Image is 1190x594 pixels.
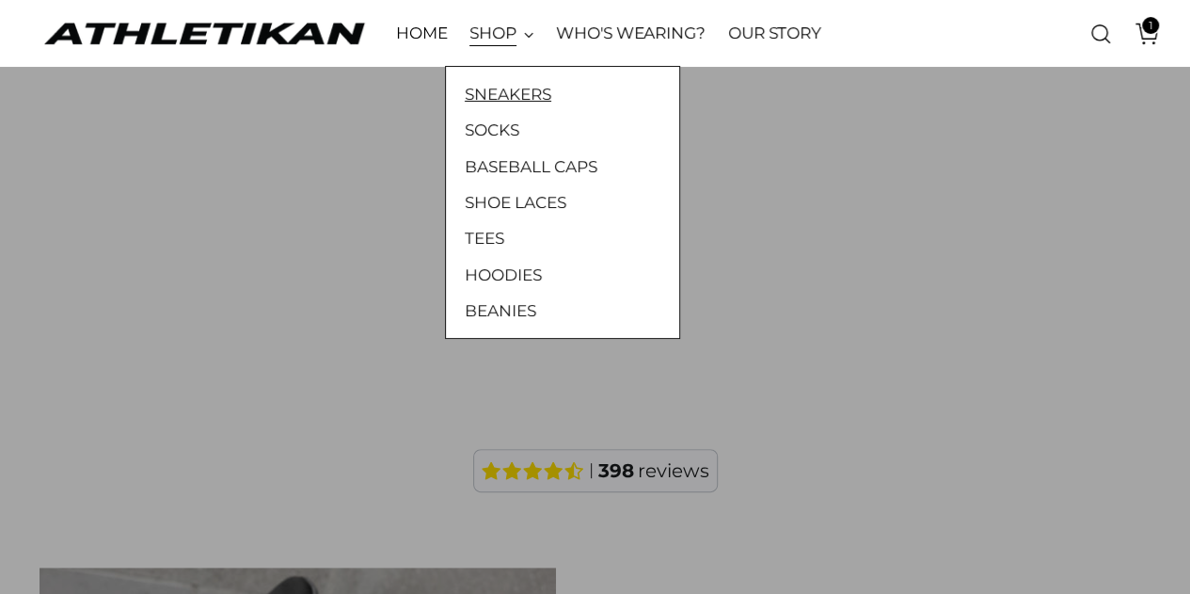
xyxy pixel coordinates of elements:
[396,13,448,55] a: HOME
[1142,17,1159,34] span: 1
[40,19,369,48] a: ATHLETIKAN
[469,13,533,55] a: SHOP
[1121,15,1159,53] a: Open cart modal
[1082,15,1119,53] a: Open search modal
[728,13,821,55] a: OUR STORY
[556,13,706,55] a: WHO'S WEARING?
